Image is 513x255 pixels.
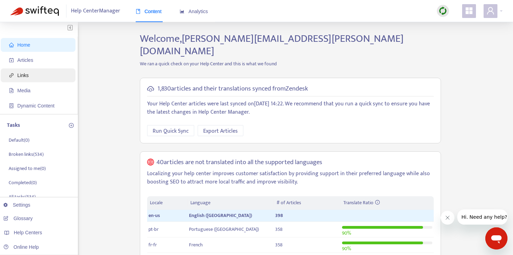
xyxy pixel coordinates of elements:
[17,42,30,48] span: Home
[180,9,184,14] span: area-chart
[136,9,141,14] span: book
[14,230,42,235] span: Help Centers
[457,209,507,225] iframe: Message from company
[203,127,238,135] span: Export Articles
[9,136,29,144] p: Default ( 0 )
[17,57,33,63] span: Articles
[157,85,308,93] h5: 1,830 articles and their translations synced from Zendesk
[9,88,14,93] span: file-image
[486,7,495,15] span: user
[485,227,507,249] iframe: Button to launch messaging window
[147,170,434,186] p: Localizing your help center improves customer satisfaction by providing support in their preferre...
[189,241,203,249] span: French
[189,211,252,219] span: English ([GEOGRAPHIC_DATA])
[275,225,282,233] span: 358
[188,196,273,210] th: Language
[71,4,120,18] span: Help Center Manager
[180,9,208,14] span: Analytics
[148,241,157,249] span: fr-fr
[10,6,59,16] img: Swifteq
[9,193,36,200] p: All tasks ( 534 )
[135,60,446,67] p: We ran a quick check on your Help Center and this is what we found
[153,127,189,135] span: Run Quick Sync
[148,225,159,233] span: pt-br
[148,211,160,219] span: en-us
[9,151,44,158] p: Broken links ( 534 )
[343,199,431,207] div: Translate Ratio
[342,245,351,253] span: 90 %
[147,196,188,210] th: Locale
[17,103,54,108] span: Dynamic Content
[9,73,14,78] span: link
[147,125,194,136] button: Run Quick Sync
[7,121,20,130] p: Tasks
[156,159,322,167] h5: 40 articles are not translated into all the supported languages
[342,229,351,237] span: 90 %
[147,159,154,167] span: global
[140,30,404,60] span: Welcome, [PERSON_NAME][EMAIL_ADDRESS][PERSON_NAME][DOMAIN_NAME]
[9,58,14,63] span: account-book
[9,165,46,172] p: Assigned to me ( 0 )
[189,225,259,233] span: Portuguese ([GEOGRAPHIC_DATA])
[17,88,30,93] span: Media
[9,179,37,186] p: Completed ( 0 )
[275,241,282,249] span: 358
[3,202,30,208] a: Settings
[69,123,74,128] span: plus-circle
[3,244,39,250] a: Online Help
[441,211,454,225] iframe: Close message
[147,100,434,116] p: Your Help Center articles were last synced on [DATE] 14:22 . We recommend that you run a quick sy...
[9,42,14,47] span: home
[3,216,33,221] a: Glossary
[17,73,29,78] span: Links
[275,211,283,219] span: 398
[198,125,243,136] button: Export Articles
[136,9,162,14] span: Content
[274,196,341,210] th: # of Articles
[465,7,473,15] span: appstore
[147,85,154,92] span: cloud-sync
[439,7,447,15] img: sync.dc5367851b00ba804db3.png
[9,103,14,108] span: container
